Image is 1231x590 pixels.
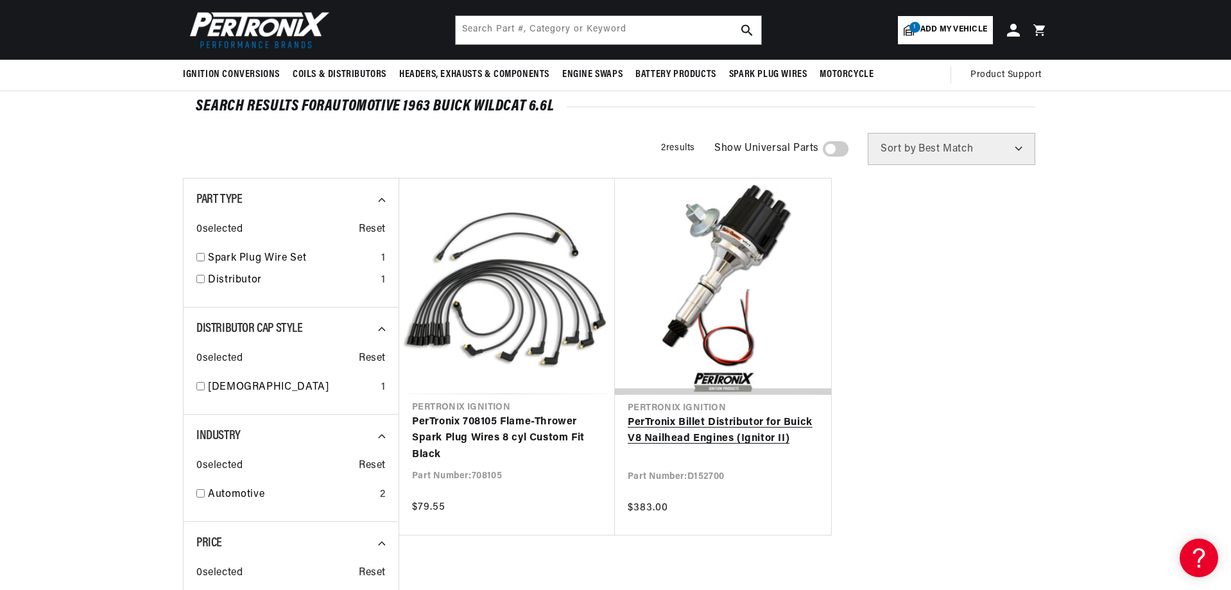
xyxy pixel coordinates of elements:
[196,537,222,550] span: Price
[456,16,761,44] input: Search Part #, Category or Keyword
[183,68,280,82] span: Ignition Conversions
[208,272,376,289] a: Distributor
[661,143,695,153] span: 2 results
[208,379,376,396] a: [DEMOGRAPHIC_DATA]
[628,415,818,447] a: PerTronix Billet Distributor for Buick V8 Nailhead Engines (Ignitor II)
[196,193,242,206] span: Part Type
[723,60,814,90] summary: Spark Plug Wires
[970,60,1048,91] summary: Product Support
[970,68,1042,82] span: Product Support
[359,221,386,238] span: Reset
[196,458,243,474] span: 0 selected
[359,565,386,582] span: Reset
[359,351,386,367] span: Reset
[293,68,386,82] span: Coils & Distributors
[381,250,386,267] div: 1
[868,133,1035,165] select: Sort by
[393,60,556,90] summary: Headers, Exhausts & Components
[380,487,386,503] div: 2
[562,68,623,82] span: Engine Swaps
[381,379,386,396] div: 1
[196,221,243,238] span: 0 selected
[208,487,375,503] a: Automotive
[729,68,807,82] span: Spark Plug Wires
[286,60,393,90] summary: Coils & Distributors
[196,322,303,335] span: Distributor Cap Style
[813,60,880,90] summary: Motorcycle
[629,60,723,90] summary: Battery Products
[920,24,987,36] span: Add my vehicle
[733,16,761,44] button: search button
[196,565,243,582] span: 0 selected
[399,68,549,82] span: Headers, Exhausts & Components
[196,351,243,367] span: 0 selected
[183,8,331,52] img: Pertronix
[635,68,716,82] span: Battery Products
[909,22,920,33] span: 1
[898,16,993,44] a: 1Add my vehicle
[196,429,241,442] span: Industry
[359,458,386,474] span: Reset
[556,60,629,90] summary: Engine Swaps
[183,60,286,90] summary: Ignition Conversions
[196,100,1035,113] div: SEARCH RESULTS FOR Automotive 1963 Buick Wildcat 6.6L
[208,250,376,267] a: Spark Plug Wire Set
[381,272,386,289] div: 1
[881,144,916,154] span: Sort by
[412,414,602,464] a: PerTronix 708105 Flame-Thrower Spark Plug Wires 8 cyl Custom Fit Black
[714,141,819,157] span: Show Universal Parts
[820,68,874,82] span: Motorcycle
